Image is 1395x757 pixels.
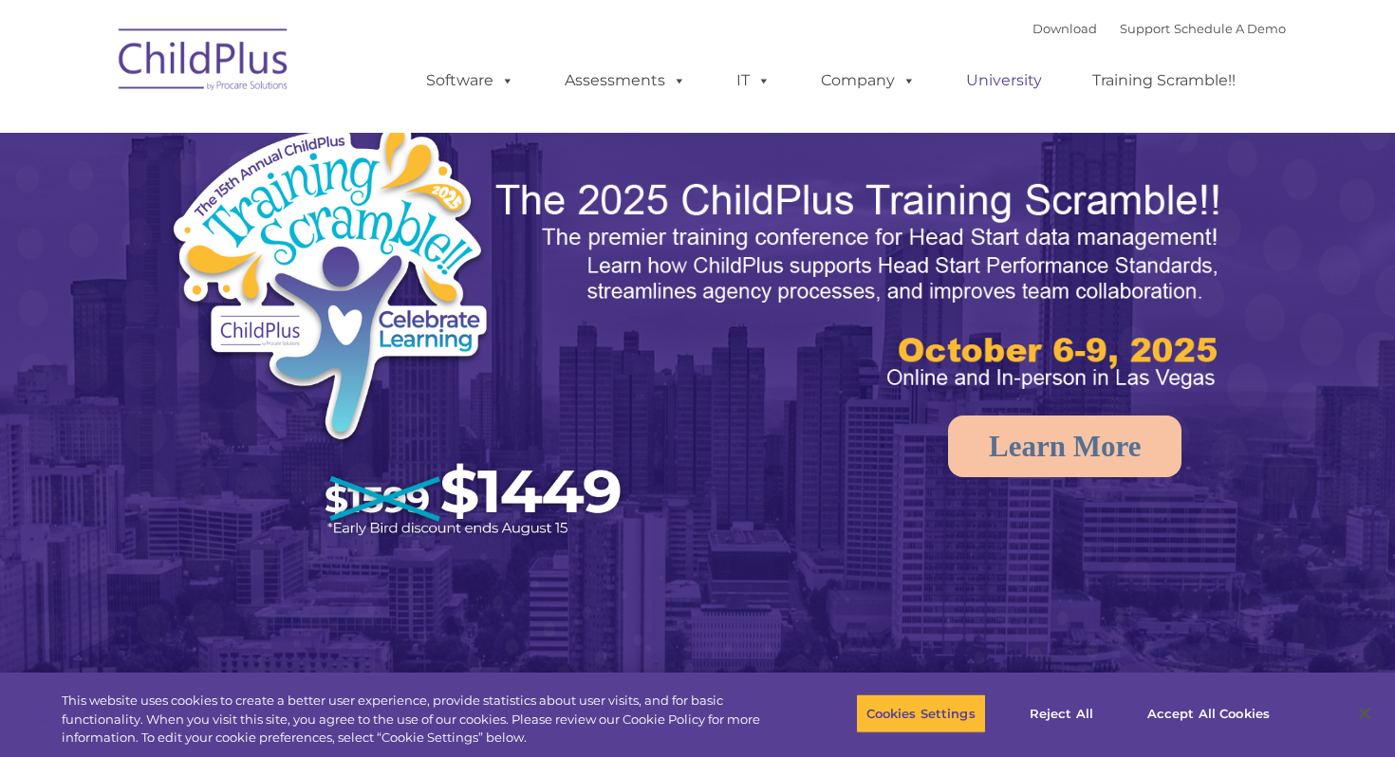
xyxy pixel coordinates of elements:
[1032,21,1097,36] a: Download
[1120,21,1170,36] a: Support
[109,15,299,110] img: ChildPlus by Procare Solutions
[802,62,935,100] a: Company
[1073,62,1255,100] a: Training Scramble!!
[264,125,322,139] span: Last name
[546,62,705,100] a: Assessments
[407,62,533,100] a: Software
[947,62,1061,100] a: University
[856,693,986,733] button: Cookies Settings
[1344,692,1386,734] button: Close
[717,62,790,100] a: IT
[62,692,768,748] div: This website uses cookies to create a better user experience, provide statistics about user visit...
[1137,693,1280,733] button: Accept All Cookies
[264,203,344,217] span: Phone number
[1174,21,1286,36] a: Schedule A Demo
[948,415,1181,477] a: Learn More
[1002,693,1121,733] button: Reject All
[1032,21,1286,36] font: |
